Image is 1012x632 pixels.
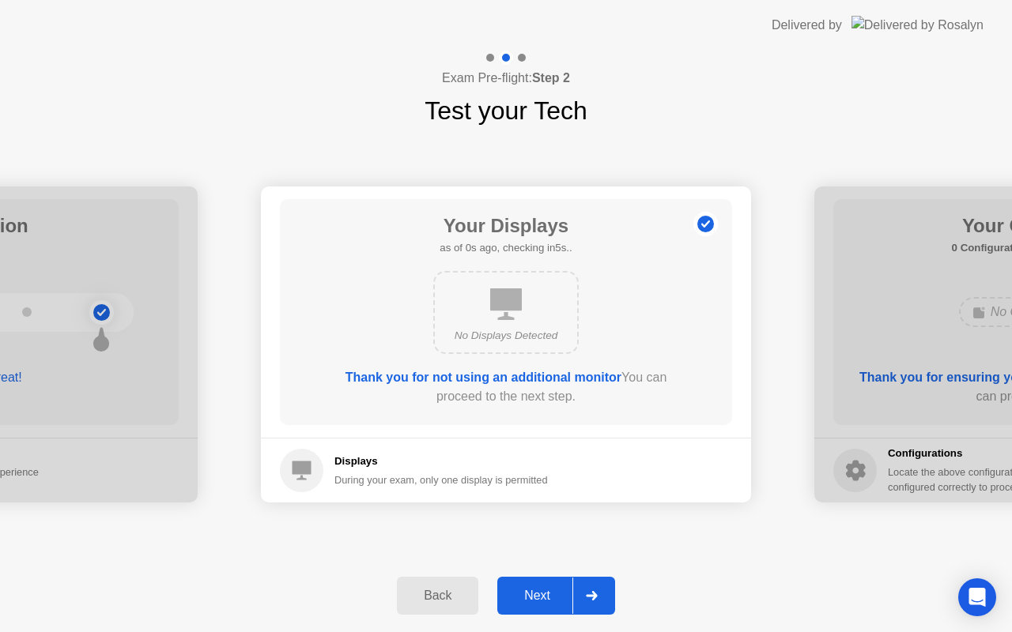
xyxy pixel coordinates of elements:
h1: Your Displays [440,212,572,240]
div: Back [402,589,474,603]
div: During your exam, only one display is permitted [334,472,548,487]
button: Next [497,577,615,615]
button: Back [397,577,478,615]
div: Delivered by [772,16,842,35]
h4: Exam Pre-flight: [442,69,570,88]
b: Thank you for not using an additional monitor [346,371,621,384]
img: Delivered by Rosalyn [852,16,984,34]
div: Next [502,589,572,603]
div: Open Intercom Messenger [958,578,996,616]
h1: Test your Tech [425,92,587,130]
h5: Displays [334,453,548,469]
div: You can proceed to the next step. [325,368,687,406]
div: No Displays Detected [447,328,565,344]
h5: as of 0s ago, checking in5s.. [440,240,572,256]
b: Step 2 [532,71,570,85]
